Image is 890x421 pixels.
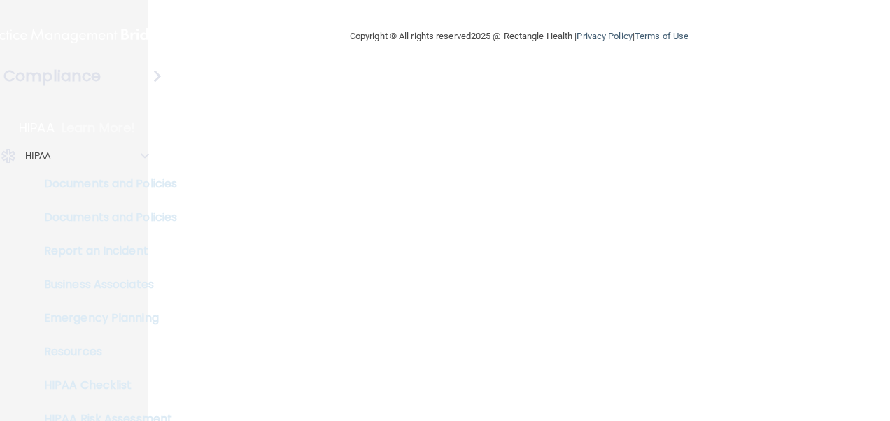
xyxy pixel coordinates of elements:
[3,66,101,86] h4: Compliance
[635,31,688,41] a: Terms of Use
[264,14,775,59] div: Copyright © All rights reserved 2025 @ Rectangle Health | |
[9,244,200,258] p: Report an Incident
[9,345,200,359] p: Resources
[9,378,200,392] p: HIPAA Checklist
[9,278,200,292] p: Business Associates
[577,31,632,41] a: Privacy Policy
[19,120,55,136] p: HIPAA
[9,311,200,325] p: Emergency Planning
[62,120,136,136] p: Learn More!
[25,148,51,164] p: HIPAA
[9,177,200,191] p: Documents and Policies
[9,210,200,224] p: Documents and Policies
